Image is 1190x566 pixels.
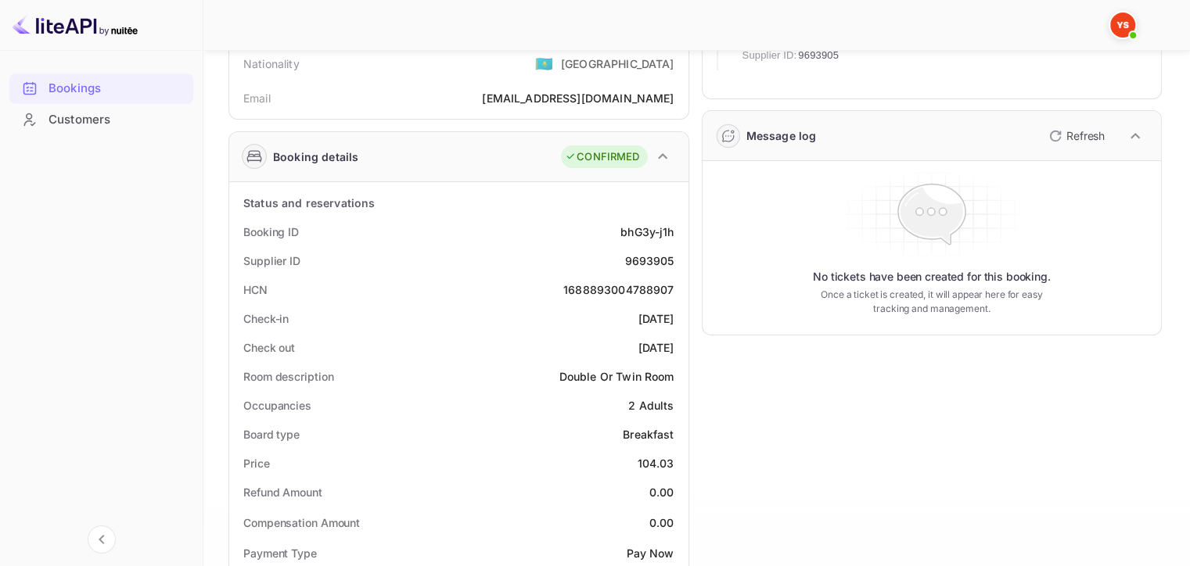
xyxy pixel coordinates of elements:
[620,224,674,240] div: bhG3y-j1h
[638,310,674,327] div: [DATE]
[563,281,674,298] div: 1688893004788907
[638,455,674,471] div: 104.03
[565,149,639,165] div: CONFIRMED
[809,288,1055,316] p: Once a ticket is created, it will appear here for easy tracking and management.
[623,426,674,442] div: Breakfast
[624,253,674,269] div: 9693905
[243,195,375,211] div: Status and reservations
[798,48,839,63] span: 9693905
[559,368,674,385] div: Double Or Twin Room
[243,310,289,327] div: Check-in
[243,368,333,385] div: Room description
[243,90,271,106] div: Email
[243,484,322,500] div: Refund Amount
[273,149,358,165] div: Booking details
[243,281,268,298] div: HCN
[561,56,674,72] div: [GEOGRAPHIC_DATA]
[742,48,797,63] span: Supplier ID:
[49,111,185,129] div: Customers
[243,224,299,240] div: Booking ID
[243,56,300,72] div: Nationality
[649,484,674,500] div: 0.00
[9,73,193,102] a: Bookings
[1110,13,1135,38] img: Yandex Support
[243,514,360,531] div: Compensation Amount
[649,514,674,531] div: 0.00
[243,397,311,414] div: Occupancies
[1066,127,1105,144] p: Refresh
[628,397,674,414] div: 2 Adults
[9,105,193,135] div: Customers
[626,545,674,561] div: Pay Now
[746,127,817,144] div: Message log
[243,545,317,561] div: Payment Type
[482,90,674,106] div: [EMAIL_ADDRESS][DOMAIN_NAME]
[88,525,116,553] button: Collapse navigation
[243,253,300,269] div: Supplier ID
[813,269,1051,285] p: No tickets have been created for this booking.
[638,339,674,356] div: [DATE]
[243,339,295,356] div: Check out
[243,455,270,471] div: Price
[1040,124,1111,149] button: Refresh
[9,73,193,104] div: Bookings
[13,13,138,38] img: LiteAPI logo
[535,49,553,77] span: United States
[49,80,185,98] div: Bookings
[243,426,300,442] div: Board type
[9,105,193,134] a: Customers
